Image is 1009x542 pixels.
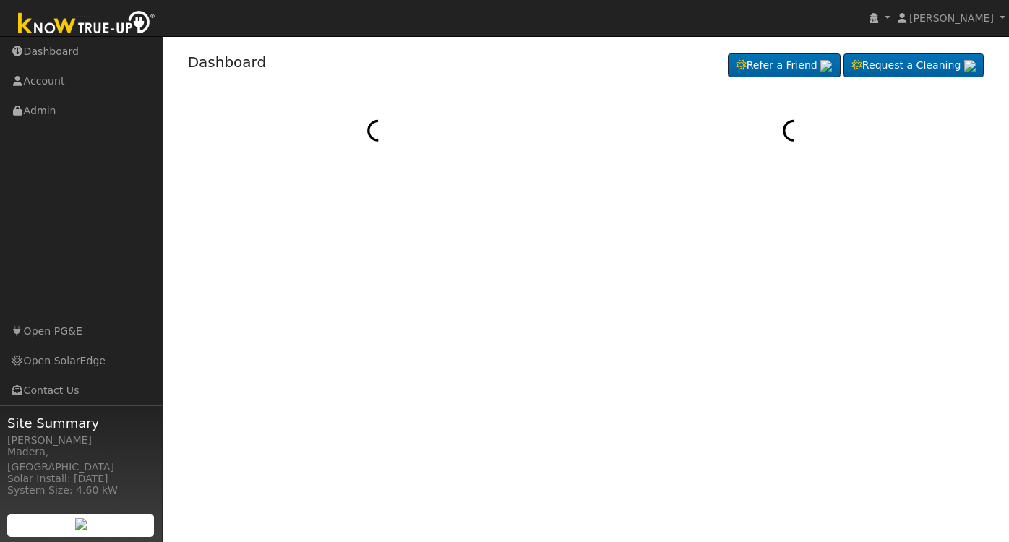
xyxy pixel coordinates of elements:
[7,444,155,475] div: Madera, [GEOGRAPHIC_DATA]
[7,433,155,448] div: [PERSON_NAME]
[7,413,155,433] span: Site Summary
[7,483,155,498] div: System Size: 4.60 kW
[909,12,994,24] span: [PERSON_NAME]
[75,518,87,530] img: retrieve
[820,60,832,72] img: retrieve
[964,60,976,72] img: retrieve
[728,53,841,78] a: Refer a Friend
[188,53,267,71] a: Dashboard
[11,8,163,40] img: Know True-Up
[843,53,984,78] a: Request a Cleaning
[7,471,155,486] div: Solar Install: [DATE]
